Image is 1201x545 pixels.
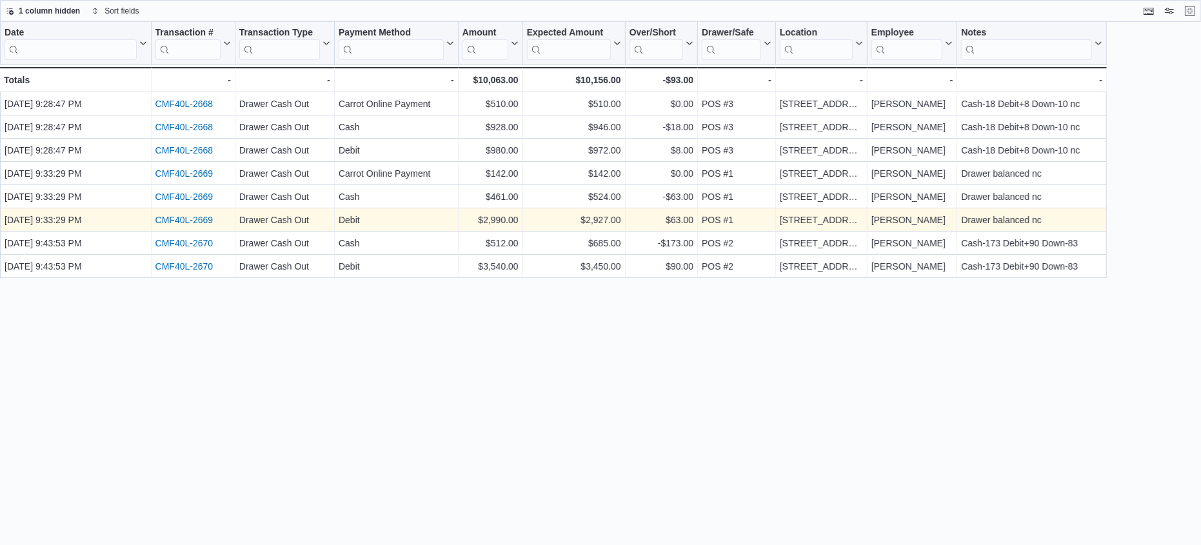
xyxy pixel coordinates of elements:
[527,27,611,60] div: Expected Amount
[339,166,454,181] div: Carrot Online Payment
[239,27,330,60] button: Transaction Type
[5,235,147,251] div: [DATE] 9:43:53 PM
[462,96,519,112] div: $510.00
[527,96,621,112] div: $510.00
[630,27,683,39] div: Over/Short
[630,166,693,181] div: $0.00
[527,189,621,204] div: $524.00
[527,72,621,88] div: $10,156.00
[630,212,693,228] div: $63.00
[462,259,519,274] div: $3,540.00
[5,189,147,204] div: [DATE] 9:33:29 PM
[155,27,221,60] div: Transaction # URL
[780,72,863,88] div: -
[527,259,621,274] div: $3,450.00
[1,3,85,19] button: 1 column hidden
[871,119,953,135] div: [PERSON_NAME]
[780,27,853,60] div: Location
[961,27,1092,60] div: Notes
[5,119,147,135] div: [DATE] 9:28:47 PM
[1141,3,1156,19] button: Keyboard shortcuts
[339,27,454,60] button: Payment Method
[630,27,683,60] div: Over/Short
[702,27,761,39] div: Drawer/Safe
[702,96,771,112] div: POS #3
[239,143,330,158] div: Drawer Cash Out
[630,27,693,60] button: Over/Short
[630,119,693,135] div: -$18.00
[780,27,853,39] div: Location
[1182,3,1198,19] button: Exit fullscreen
[339,235,454,251] div: Cash
[630,189,693,204] div: -$63.00
[961,212,1102,228] div: Drawer balanced nc
[155,122,213,132] a: CMF40L-2668
[339,212,454,228] div: Debit
[1162,3,1177,19] button: Display options
[527,119,621,135] div: $946.00
[527,143,621,158] div: $972.00
[961,189,1102,204] div: Drawer balanced nc
[630,96,693,112] div: $0.00
[4,72,147,88] div: Totals
[239,72,330,88] div: -
[871,27,953,60] button: Employee
[871,27,943,39] div: Employee
[5,259,147,274] div: [DATE] 9:43:53 PM
[155,238,213,248] a: CMF40L-2670
[5,143,147,158] div: [DATE] 9:28:47 PM
[630,259,693,274] div: $90.00
[871,166,953,181] div: [PERSON_NAME]
[339,96,454,112] div: Carrot Online Payment
[780,143,863,158] div: [STREET_ADDRESS]
[871,235,953,251] div: [PERSON_NAME]
[702,143,771,158] div: POS #3
[155,261,213,272] a: CMF40L-2670
[527,27,611,39] div: Expected Amount
[155,27,231,60] button: Transaction #
[155,99,213,109] a: CMF40L-2668
[5,96,147,112] div: [DATE] 9:28:47 PM
[155,27,221,39] div: Transaction #
[5,27,137,60] div: Date
[5,212,147,228] div: [DATE] 9:33:29 PM
[702,27,771,60] button: Drawer/Safe
[462,212,519,228] div: $2,990.00
[527,27,621,60] button: Expected Amount
[702,72,771,88] div: -
[780,212,863,228] div: [STREET_ADDRESS]
[961,72,1102,88] div: -
[961,27,1102,60] button: Notes
[780,189,863,204] div: [STREET_ADDRESS]
[871,72,953,88] div: -
[871,259,953,274] div: [PERSON_NAME]
[239,212,330,228] div: Drawer Cash Out
[462,72,519,88] div: $10,063.00
[527,212,621,228] div: $2,927.00
[86,3,144,19] button: Sort fields
[871,212,953,228] div: [PERSON_NAME]
[961,119,1102,135] div: Cash-18 Debit+8 Down-10 nc
[239,27,320,39] div: Transaction Type
[871,189,953,204] div: [PERSON_NAME]
[239,235,330,251] div: Drawer Cash Out
[702,212,771,228] div: POS #1
[871,143,953,158] div: [PERSON_NAME]
[462,189,519,204] div: $461.00
[239,259,330,274] div: Drawer Cash Out
[462,235,519,251] div: $512.00
[871,27,943,60] div: Employee
[239,119,330,135] div: Drawer Cash Out
[961,235,1102,251] div: Cash-173 Debit+90 Down-83
[155,168,213,179] a: CMF40L-2669
[155,215,213,225] a: CMF40L-2669
[462,27,508,39] div: Amount
[462,27,508,60] div: Amount
[961,96,1102,112] div: Cash-18 Debit+8 Down-10 nc
[339,259,454,274] div: Debit
[462,27,519,60] button: Amount
[780,96,863,112] div: [STREET_ADDRESS]
[239,27,320,60] div: Transaction Type
[339,72,454,88] div: -
[339,119,454,135] div: Cash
